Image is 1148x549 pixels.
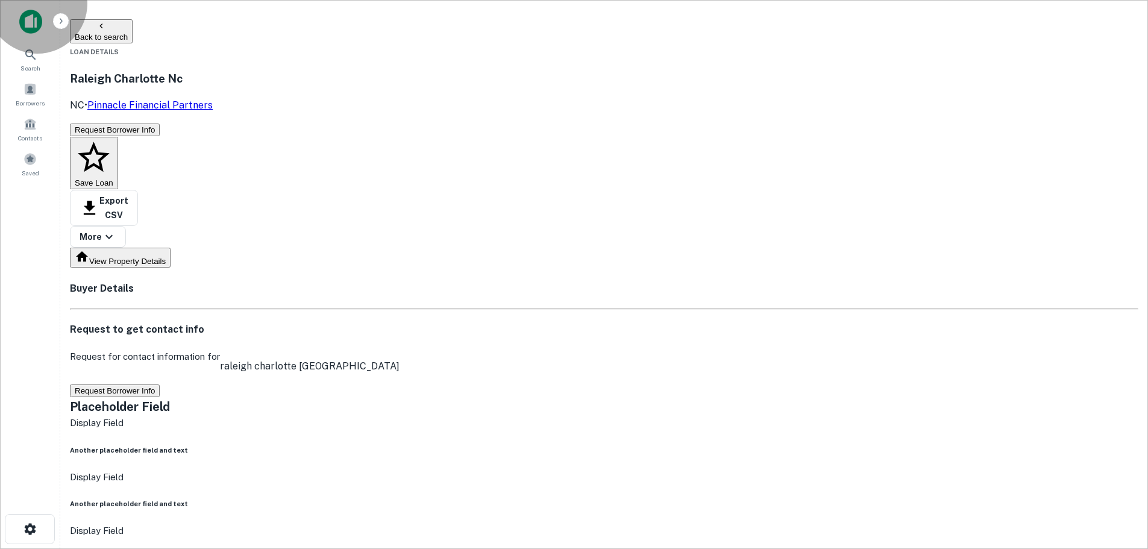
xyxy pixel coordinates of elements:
[16,98,45,108] span: Borrowers
[70,19,133,43] button: Back to search
[70,137,118,190] button: Save Loan
[70,281,1138,296] h4: Buyer Details
[18,133,42,143] span: Contacts
[4,78,57,110] a: Borrowers
[70,398,1138,416] h5: Placeholder Field
[22,168,39,178] span: Saved
[4,148,57,180] a: Saved
[70,248,171,268] button: View Property Details
[70,524,1138,538] p: Display Field
[70,470,1138,485] p: Display Field
[87,99,213,111] a: Pinnacle Financial Partners
[4,43,57,75] a: Search
[70,384,160,397] button: Request Borrower Info
[70,445,1138,455] h6: Another placeholder field and text
[70,499,1138,509] h6: Another placeholder field and text
[220,359,400,374] p: raleigh charlotte [GEOGRAPHIC_DATA]
[70,322,1138,337] h4: Request to get contact info
[70,190,138,226] button: Export CSV
[70,416,1138,430] p: Display Field
[19,10,42,34] img: capitalize-icon.png
[70,226,126,248] button: More
[70,70,213,87] h3: Raleigh Charlotte Nc
[70,124,160,136] button: Request Borrower Info
[1088,453,1148,510] iframe: Chat Widget
[70,98,213,113] p: NC •
[70,48,119,55] span: Loan Details
[4,113,57,145] a: Contacts
[70,350,220,383] p: Request for contact information for
[20,63,40,73] span: Search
